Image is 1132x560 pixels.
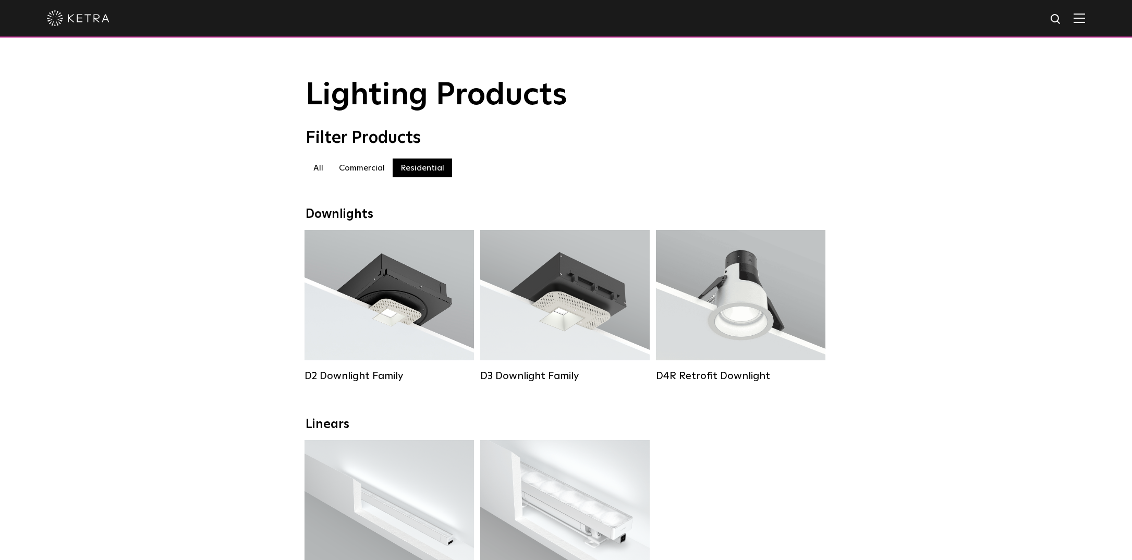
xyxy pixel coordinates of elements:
img: search icon [1050,13,1063,26]
label: Residential [393,159,452,177]
a: D4R Retrofit Downlight Lumen Output:800Colors:White / BlackBeam Angles:15° / 25° / 40° / 60°Watta... [656,230,825,382]
div: D2 Downlight Family [305,370,474,382]
label: Commercial [331,159,393,177]
div: D4R Retrofit Downlight [656,370,825,382]
a: D2 Downlight Family Lumen Output:1200Colors:White / Black / Gloss Black / Silver / Bronze / Silve... [305,230,474,382]
div: Linears [306,417,827,432]
div: D3 Downlight Family [480,370,650,382]
div: Filter Products [306,128,827,148]
a: D3 Downlight Family Lumen Output:700 / 900 / 1100Colors:White / Black / Silver / Bronze / Paintab... [480,230,650,382]
img: Hamburger%20Nav.svg [1074,13,1085,23]
span: Lighting Products [306,80,567,111]
img: ketra-logo-2019-white [47,10,109,26]
label: All [306,159,331,177]
div: Downlights [306,207,827,222]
